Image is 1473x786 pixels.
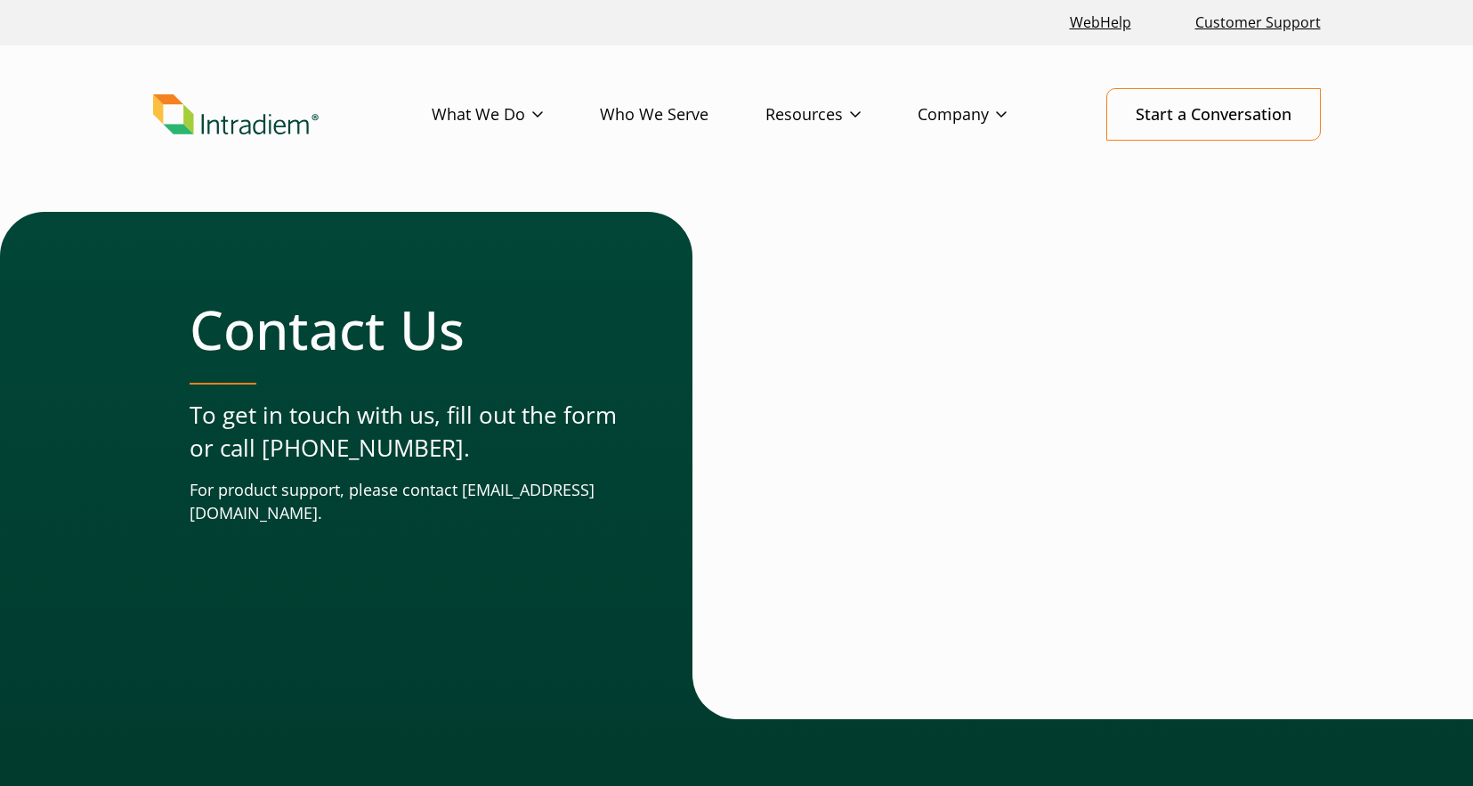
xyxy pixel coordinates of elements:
a: Customer Support [1188,4,1328,42]
a: Resources [765,89,918,141]
h1: Contact Us [190,297,621,361]
a: Company [918,89,1064,141]
p: For product support, please contact [EMAIL_ADDRESS][DOMAIN_NAME]. [190,479,621,525]
a: What We Do [432,89,600,141]
a: Link opens in a new window [1063,4,1138,42]
img: Intradiem [153,94,319,135]
a: Link to homepage of Intradiem [153,94,432,135]
iframe: Contact Form [773,240,1284,685]
a: Start a Conversation [1106,88,1321,141]
a: Who We Serve [600,89,765,141]
p: To get in touch with us, fill out the form or call [PHONE_NUMBER]. [190,399,621,466]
